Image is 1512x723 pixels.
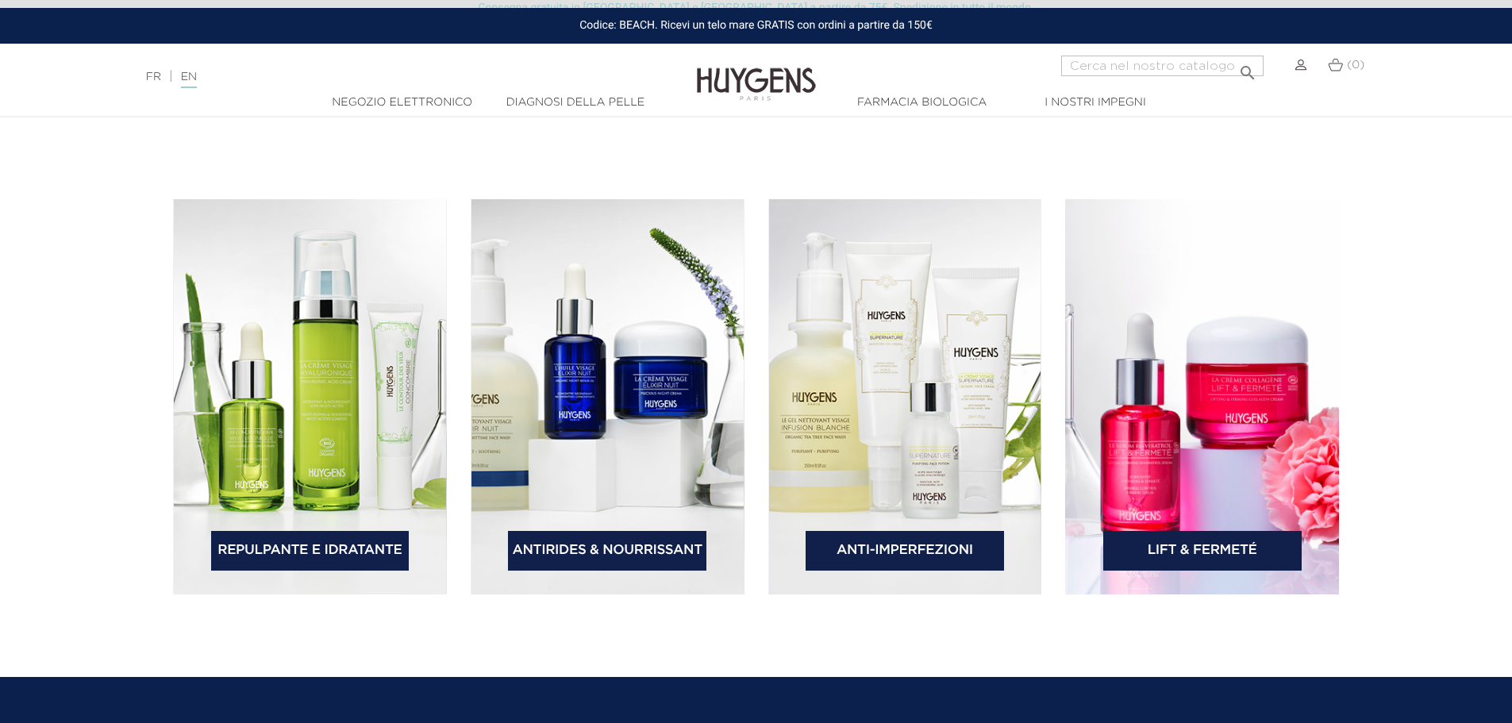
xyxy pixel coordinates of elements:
[181,71,197,83] font: EN
[837,544,973,557] font: Anti-Imperfezioni
[323,94,482,111] a: Negozio elettronico
[471,199,744,594] img: bannière catégorie 2
[1238,63,1257,83] font: 
[512,544,702,557] font: Antirides & Nourrissant
[806,531,1004,571] a: Anti-Imperfezioni
[181,71,197,88] a: EN
[1347,60,1364,71] font: (0)
[173,199,447,594] img: bannière catégorie
[217,544,402,557] font: Repulpante e idratante
[496,94,655,111] a: Diagnosi della pelle
[843,94,1002,111] a: Farmacia biologica
[506,97,645,108] font: Diagnosi della pelle
[1233,51,1262,72] button: 
[146,71,161,83] a: FR
[1148,544,1257,557] font: Lift & Fermeté
[768,199,1042,594] img: bannière catégorie 3
[211,531,410,571] a: Repulpante e idratante
[1045,97,1146,108] font: I nostri impegni
[1065,199,1339,594] img: bannière catégorie 4
[508,531,706,571] a: Antirides & Nourrissant
[697,42,816,103] img: Huygens
[857,97,987,108] font: Farmacia biologica
[1016,94,1175,111] a: I nostri impegni
[579,19,933,32] font: Codice: BEACH. Ricevi un telo mare GRATIS con ordini a partire da 150€
[1103,531,1302,571] a: Lift & Fermeté
[169,71,173,83] font: |
[478,2,1033,14] font: Consegna gratuita in [GEOGRAPHIC_DATA] e [GEOGRAPHIC_DATA] a partire da 75€. Spedizione in tutto ...
[1061,56,1264,76] input: Ricerca
[332,97,472,108] font: Negozio elettronico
